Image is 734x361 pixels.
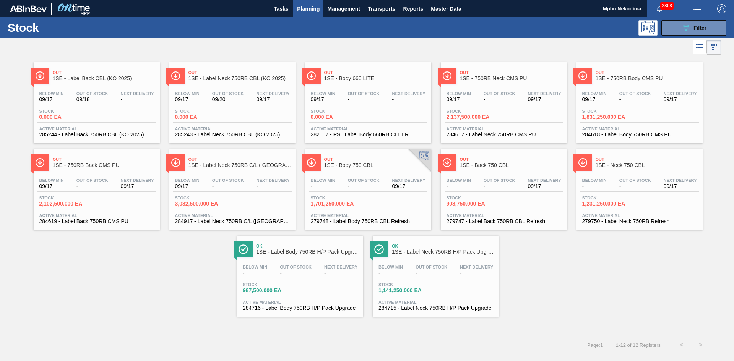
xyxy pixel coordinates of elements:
[528,97,561,102] span: 09/17
[188,70,292,75] span: Out
[447,196,500,200] span: Stock
[578,71,588,81] img: Ícone
[378,282,432,287] span: Stock
[447,213,561,218] span: Active Material
[299,57,435,143] a: ÍconeOut1SE - Body 660 LITEBelow Min09/17Out Of Stock-Next Delivery-Stock0.000 EAActive Material2...
[307,71,316,81] img: Ícone
[528,183,561,189] span: 09/17
[39,219,154,224] span: 284619 - Label Back 750RB CMS PU
[257,178,290,183] span: Next Delivery
[175,196,229,200] span: Stock
[460,157,563,162] span: Out
[582,201,636,207] span: 1,231,250.000 EA
[348,91,380,96] span: Out Of Stock
[578,158,588,167] img: Ícone
[121,178,154,183] span: Next Delivery
[647,3,672,14] button: Notifications
[367,230,503,317] a: ÍconeOk1SE - Label Neck 750RB H/P Pack UpgradeBelow Min-Out Of Stock-Next Delivery-Stock1,141,250...
[175,126,290,131] span: Active Material
[582,109,636,113] span: Stock
[416,265,447,269] span: Out Of Stock
[76,183,108,189] span: -
[707,40,721,55] div: Card Vision
[188,76,292,81] span: 1SE - Label Neck 750RB CBL (KO 2025)
[76,97,108,102] span: 09/18
[311,114,364,120] span: 0.000 EA
[175,201,229,207] span: 3,082,500.000 EA
[8,23,122,32] h1: Stock
[307,158,316,167] img: Ícone
[378,270,403,276] span: -
[35,71,45,81] img: Ícone
[76,91,108,96] span: Out Of Stock
[243,305,357,311] span: 284716 - Label Body 750RB H/P Pack Upgrade
[447,114,500,120] span: 2,137,500.000 EA
[460,162,563,168] span: 1SE - Back 750 CBL
[311,196,364,200] span: Stock
[243,265,267,269] span: Below Min
[121,97,154,102] span: -
[311,91,335,96] span: Below Min
[431,4,461,13] span: Master Data
[442,158,452,167] img: Ícone
[435,143,571,230] a: ÍconeOut1SE - Back 750 CBLBelow Min-Out Of Stock-Next Delivery09/17Stock908,750.000 EAActive Mate...
[311,213,425,218] span: Active Material
[212,91,244,96] span: Out Of Stock
[243,270,267,276] span: -
[447,201,500,207] span: 908,750.000 EA
[324,162,427,168] span: 1SE - Body 750 CBL
[348,178,380,183] span: Out Of Stock
[324,270,357,276] span: -
[378,265,403,269] span: Below Min
[39,132,154,138] span: 285244 - Label Back 750RB CBL (KO 2025)
[378,288,432,293] span: 1,141,250.000 EA
[212,97,244,102] span: 09/20
[582,196,636,200] span: Stock
[596,70,699,75] span: Out
[460,265,493,269] span: Next Delivery
[392,183,425,189] span: 09/17
[39,109,93,113] span: Stock
[280,265,312,269] span: Out Of Stock
[664,97,697,102] span: 09/17
[528,178,561,183] span: Next Delivery
[39,114,93,120] span: 0.000 EA
[311,126,425,131] span: Active Material
[175,91,200,96] span: Below Min
[484,91,515,96] span: Out Of Stock
[447,132,561,138] span: 284617 - Label Neck 750RB CMS PU
[484,97,515,102] span: -
[447,126,561,131] span: Active Material
[39,126,154,131] span: Active Material
[297,4,320,13] span: Planning
[39,196,93,200] span: Stock
[28,143,164,230] a: ÍconeOut1SE - 750RB Back CMS PUBelow Min09/17Out Of Stock-Next Delivery09/17Stock2,102,500.000 EA...
[596,76,699,81] span: 1SE - 750RB Body CMS PU
[447,91,471,96] span: Below Min
[693,25,706,31] span: Filter
[587,342,603,348] span: Page : 1
[39,213,154,218] span: Active Material
[582,132,697,138] span: 284618 - Label Body 750RB CMS PU
[614,342,661,348] span: 1 - 12 of 12 Registers
[368,4,395,13] span: Transports
[348,97,380,102] span: -
[53,76,156,81] span: 1SE - Label Back CBL (KO 2025)
[39,183,64,189] span: 09/17
[596,157,699,162] span: Out
[171,71,180,81] img: Ícone
[175,132,290,138] span: 285243 - Label Neck 750RB CBL (KO 2025)
[374,244,384,254] img: Ícone
[571,57,706,143] a: ÍconeOut1SE - 750RB Body CMS PUBelow Min09/17Out Of Stock-Next Delivery09/17Stock1,831,250.000 EA...
[39,201,93,207] span: 2,102,500.000 EA
[164,57,299,143] a: ÍconeOut1SE - Label Neck 750RB CBL (KO 2025)Below Min09/17Out Of Stock09/20Next Delivery09/17Stoc...
[311,201,364,207] span: 1,701,250.000 EA
[239,244,248,254] img: Ícone
[447,97,471,102] span: 09/17
[324,157,427,162] span: Out
[28,57,164,143] a: ÍconeOut1SE - Label Back CBL (KO 2025)Below Min09/17Out Of Stock09/18Next Delivery-Stock0.000 EAA...
[447,109,500,113] span: Stock
[39,178,64,183] span: Below Min
[311,183,335,189] span: -
[175,109,229,113] span: Stock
